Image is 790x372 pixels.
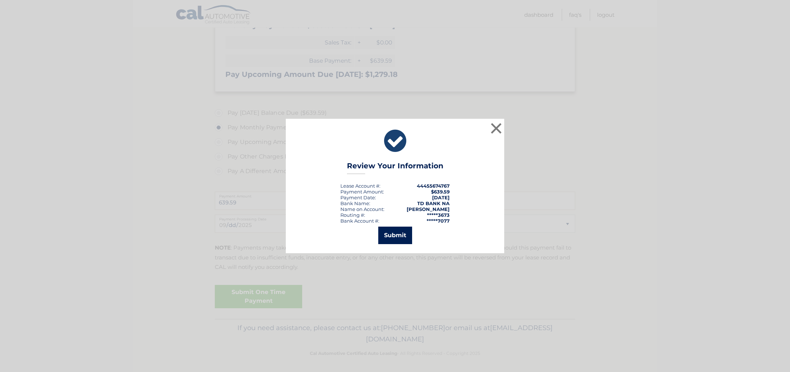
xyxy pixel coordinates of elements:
button: × [489,121,503,136]
div: Bank Account #: [340,218,379,224]
div: Lease Account #: [340,183,380,189]
span: [DATE] [432,195,450,200]
button: Submit [378,227,412,244]
div: Routing #: [340,212,365,218]
span: $639.59 [431,189,450,195]
strong: TD BANK NA [417,200,450,206]
strong: [PERSON_NAME] [407,206,450,212]
span: Payment Date [340,195,375,200]
div: : [340,195,376,200]
strong: 44455674767 [417,183,450,189]
div: Bank Name: [340,200,370,206]
h3: Review Your Information [347,161,443,174]
div: Payment Amount: [340,189,384,195]
div: Name on Account: [340,206,384,212]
